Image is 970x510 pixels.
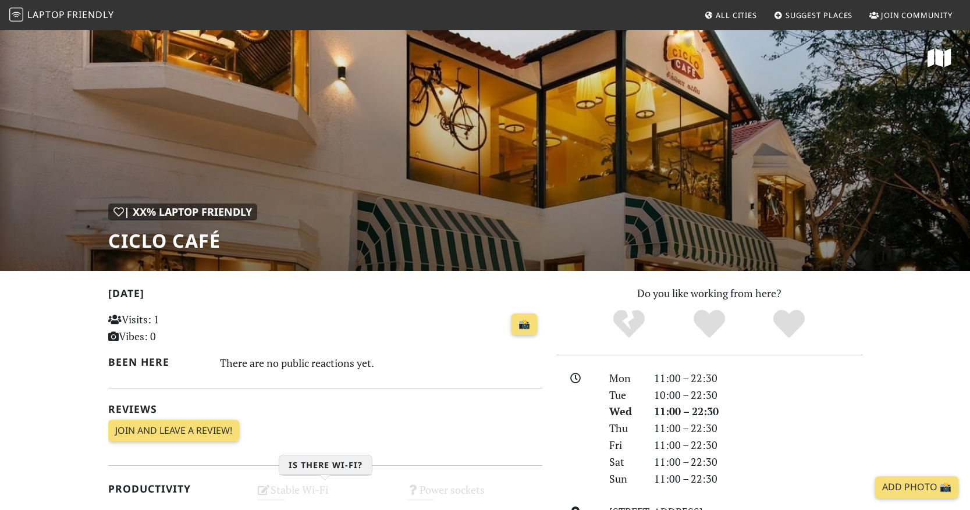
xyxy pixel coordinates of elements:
div: Tue [602,387,646,404]
div: Fri [602,437,646,454]
div: Yes [669,308,749,340]
h3: Is there Wi-Fi? [279,455,372,475]
h2: Been here [108,356,207,368]
div: 11:00 – 22:30 [647,370,869,387]
h1: Ciclo Café [108,230,257,252]
div: 10:00 – 22:30 [647,387,869,404]
span: Laptop [27,8,65,21]
a: 📸 [511,313,537,336]
div: | XX% Laptop Friendly [108,204,257,220]
div: 11:00 – 22:30 [647,437,869,454]
span: Suggest Places [786,10,853,20]
div: Mon [602,370,646,387]
div: 11:00 – 22:30 [647,454,869,470]
h2: Reviews [108,403,542,415]
a: LaptopFriendly LaptopFriendly [9,5,114,26]
div: Thu [602,420,646,437]
a: Suggest Places [769,5,858,26]
div: Definitely! [749,308,829,340]
p: Do you like working from here? [556,285,862,302]
span: Friendly [67,8,113,21]
h2: [DATE] [108,287,542,304]
div: Sat [602,454,646,470]
a: Join Community [865,5,957,26]
div: Sun [602,470,646,487]
div: No [589,308,669,340]
div: 11:00 – 22:30 [647,420,869,437]
div: 11:00 – 22:30 [647,470,869,487]
img: LaptopFriendly [9,8,23,22]
div: Wed [602,403,646,420]
p: Visits: 1 Vibes: 0 [108,311,244,345]
div: There are no public reactions yet. [220,354,542,372]
h2: Productivity [108,483,244,495]
a: All Cities [699,5,762,26]
span: Join Community [881,10,953,20]
a: Add Photo 📸 [875,476,958,498]
div: Stable Wi-Fi [250,480,400,510]
a: Join and leave a review! [108,420,239,442]
div: Power sockets [400,480,549,510]
span: All Cities [716,10,757,20]
div: 11:00 – 22:30 [647,403,869,420]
